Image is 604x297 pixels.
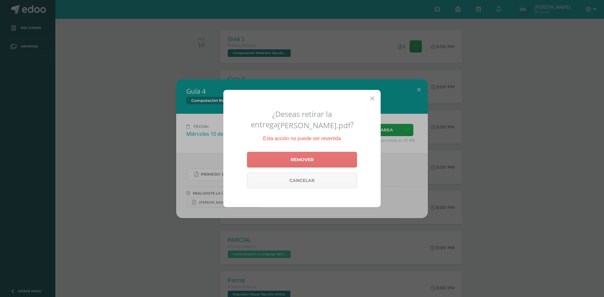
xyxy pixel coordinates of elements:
[370,95,374,102] span: Close (Esc)
[231,109,373,130] h2: ¿Deseas retirar la entrega ?
[247,152,357,168] a: Remover
[247,173,357,188] a: Cancelar
[263,136,341,141] span: Esta acción no puede ser revertida
[278,120,350,130] span: [PERSON_NAME].pdf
